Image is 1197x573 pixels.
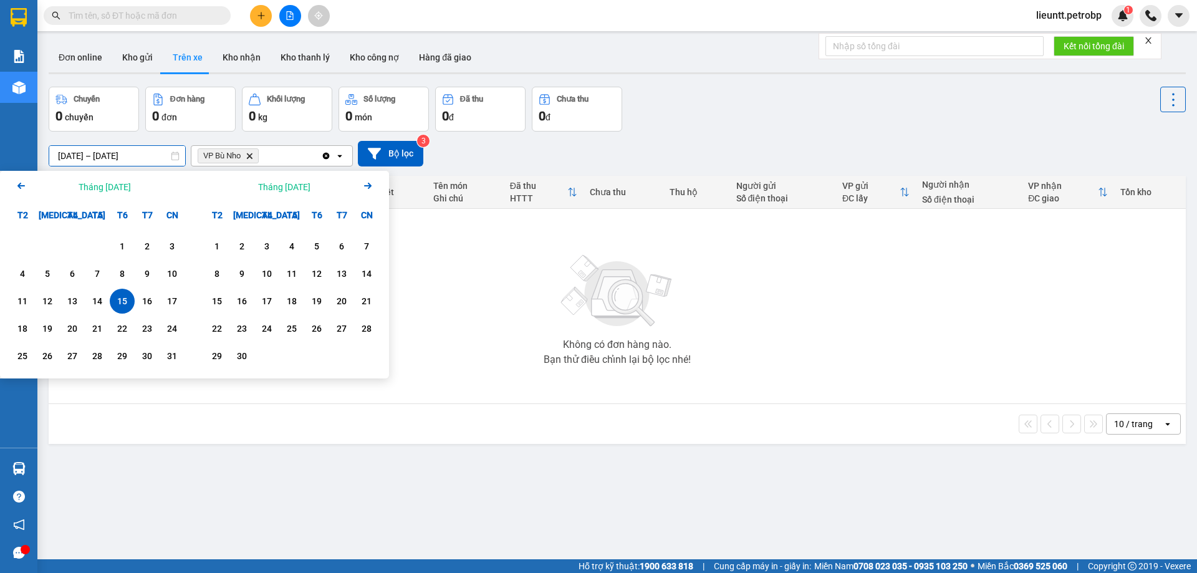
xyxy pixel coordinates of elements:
[1163,419,1173,429] svg: open
[170,95,204,104] div: Đơn hàng
[233,321,251,336] div: 23
[354,203,379,228] div: CN
[354,316,379,341] div: Choose Chủ Nhật, tháng 09 28 2025. It's available.
[138,321,156,336] div: 23
[14,294,31,309] div: 11
[279,5,301,27] button: file-add
[258,181,310,193] div: Tháng [DATE]
[258,294,276,309] div: 17
[842,181,900,191] div: VP gửi
[360,178,375,193] svg: Arrow Right
[160,234,185,259] div: Choose Chủ Nhật, tháng 08 3 2025. It's available.
[204,261,229,286] div: Choose Thứ Hai, tháng 09 8 2025. It's available.
[89,349,106,364] div: 28
[14,178,29,195] button: Previous month.
[13,547,25,559] span: message
[35,344,60,368] div: Choose Thứ Ba, tháng 08 26 2025. It's available.
[135,234,160,259] div: Choose Thứ Bảy, tháng 08 2 2025. It's available.
[163,349,181,364] div: 31
[160,316,185,341] div: Choose Chủ Nhật, tháng 08 24 2025. It's available.
[449,112,454,122] span: đ
[504,176,584,209] th: Toggle SortBy
[1028,193,1098,203] div: ĐC giao
[1144,36,1153,45] span: close
[1128,562,1137,571] span: copyright
[60,203,85,228] div: T4
[233,266,251,281] div: 9
[1124,6,1133,14] sup: 1
[14,321,31,336] div: 18
[308,5,330,27] button: aim
[152,108,159,123] span: 0
[208,349,226,364] div: 29
[138,294,156,309] div: 16
[35,289,60,314] div: Choose Thứ Ba, tháng 08 12 2025. It's available.
[254,203,279,228] div: T4
[261,150,262,162] input: Selected VP Bù Nho.
[204,344,229,368] div: Choose Thứ Hai, tháng 09 29 2025. It's available.
[340,42,409,72] button: Kho công nợ
[354,261,379,286] div: Choose Chủ Nhật, tháng 09 14 2025. It's available.
[89,294,106,309] div: 14
[49,87,139,132] button: Chuyến0chuyến
[258,239,276,254] div: 3
[1026,7,1112,23] span: lieuntt.petrobp
[314,11,323,20] span: aim
[271,42,340,72] button: Kho thanh lý
[409,42,481,72] button: Hàng đã giao
[110,234,135,259] div: Choose Thứ Sáu, tháng 08 1 2025. It's available.
[532,87,622,132] button: Chưa thu0đ
[1117,10,1128,21] img: icon-new-feature
[254,289,279,314] div: Choose Thứ Tư, tháng 09 17 2025. It's available.
[65,112,94,122] span: chuyến
[546,112,550,122] span: đ
[13,491,25,503] span: question-circle
[308,294,325,309] div: 19
[358,239,375,254] div: 7
[283,321,300,336] div: 25
[113,294,131,309] div: 15
[308,239,325,254] div: 5
[510,193,567,203] div: HTTT
[922,180,1016,190] div: Người nhận
[304,203,329,228] div: T6
[703,559,704,573] span: |
[85,203,110,228] div: T5
[1145,10,1156,21] img: phone-icon
[110,261,135,286] div: Choose Thứ Sáu, tháng 08 8 2025. It's available.
[204,289,229,314] div: Choose Thứ Hai, tháng 09 15 2025. It's available.
[1120,187,1180,197] div: Tồn kho
[433,181,498,191] div: Tên món
[145,87,236,132] button: Đơn hàng0đơn
[208,321,226,336] div: 22
[1173,10,1185,21] span: caret-down
[55,108,62,123] span: 0
[544,355,691,365] div: Bạn thử điều chỉnh lại bộ lọc nhé!
[246,152,253,160] svg: Delete
[539,108,546,123] span: 0
[39,349,56,364] div: 26
[39,294,56,309] div: 12
[329,261,354,286] div: Choose Thứ Bảy, tháng 09 13 2025. It's available.
[60,316,85,341] div: Choose Thứ Tư, tháng 08 20 2025. It's available.
[160,289,185,314] div: Choose Chủ Nhật, tháng 08 17 2025. It's available.
[563,340,671,350] div: Không có đơn hàng nào.
[360,178,375,195] button: Next month.
[11,8,27,27] img: logo-vxr
[250,5,272,27] button: plus
[233,349,251,364] div: 30
[286,11,294,20] span: file-add
[60,261,85,286] div: Choose Thứ Tư, tháng 08 6 2025. It's available.
[113,349,131,364] div: 29
[254,234,279,259] div: Choose Thứ Tư, tháng 09 3 2025. It's available.
[60,289,85,314] div: Choose Thứ Tư, tháng 08 13 2025. It's available.
[160,203,185,228] div: CN
[853,561,968,571] strong: 0708 023 035 - 0935 103 250
[345,108,352,123] span: 0
[10,203,35,228] div: T2
[354,234,379,259] div: Choose Chủ Nhật, tháng 09 7 2025. It's available.
[555,248,680,335] img: svg+xml;base64,PHN2ZyBjbGFzcz0ibGlzdC1wbHVnX19zdmciIHhtbG5zPSJodHRwOi8vd3d3LnczLm9yZy8yMDAwL3N2Zy...
[138,349,156,364] div: 30
[557,95,589,104] div: Chưa thu
[335,151,345,161] svg: open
